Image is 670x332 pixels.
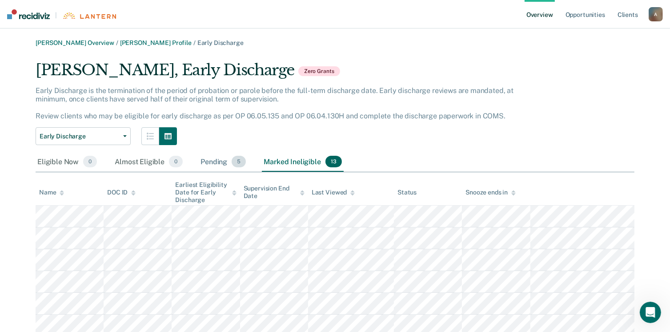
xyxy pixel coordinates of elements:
[50,12,62,19] span: |
[649,7,663,21] button: A
[232,156,246,167] span: 5
[83,156,97,167] span: 0
[262,152,343,172] div: Marked Ineligible13
[36,86,514,121] p: Early Discharge is the termination of the period of probation or parole before the full-term disc...
[39,189,64,196] div: Name
[298,66,340,76] span: Zero Grants
[7,9,50,19] img: Recidiviz
[107,189,136,196] div: DOC ID
[62,12,116,19] img: Lantern
[199,152,248,172] div: Pending5
[465,189,516,196] div: Snooze ends in
[192,39,197,46] span: /
[36,152,99,172] div: Eligible Now0
[114,39,120,46] span: /
[36,61,538,86] div: [PERSON_NAME], Early Discharge
[36,127,131,145] button: Early Discharge
[113,152,185,172] div: Almost Eligible0
[36,39,114,46] a: [PERSON_NAME] Overview
[169,156,183,167] span: 0
[640,302,661,323] iframe: Intercom live chat
[7,9,116,19] a: |
[120,39,192,46] a: [PERSON_NAME] Profile
[197,39,244,46] span: Early Discharge
[40,133,120,140] span: Early Discharge
[244,185,305,200] div: Supervision End Date
[397,189,417,196] div: Status
[312,189,355,196] div: Last Viewed
[175,181,236,203] div: Earliest Eligibility Date for Early Discharge
[325,156,342,167] span: 13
